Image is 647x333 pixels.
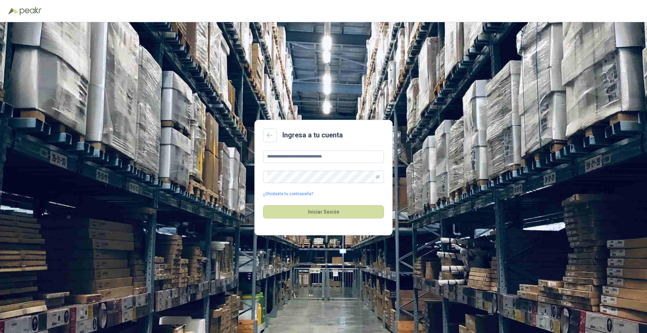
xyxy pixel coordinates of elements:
button: Iniciar Sesión [263,205,384,218]
span: eye-invisible [376,175,380,179]
img: Logo [8,8,18,15]
h2: Ingresa a tu cuenta [282,130,343,141]
a: ¿Olvidaste tu contraseña? [263,191,313,197]
img: Peakr [19,7,41,15]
